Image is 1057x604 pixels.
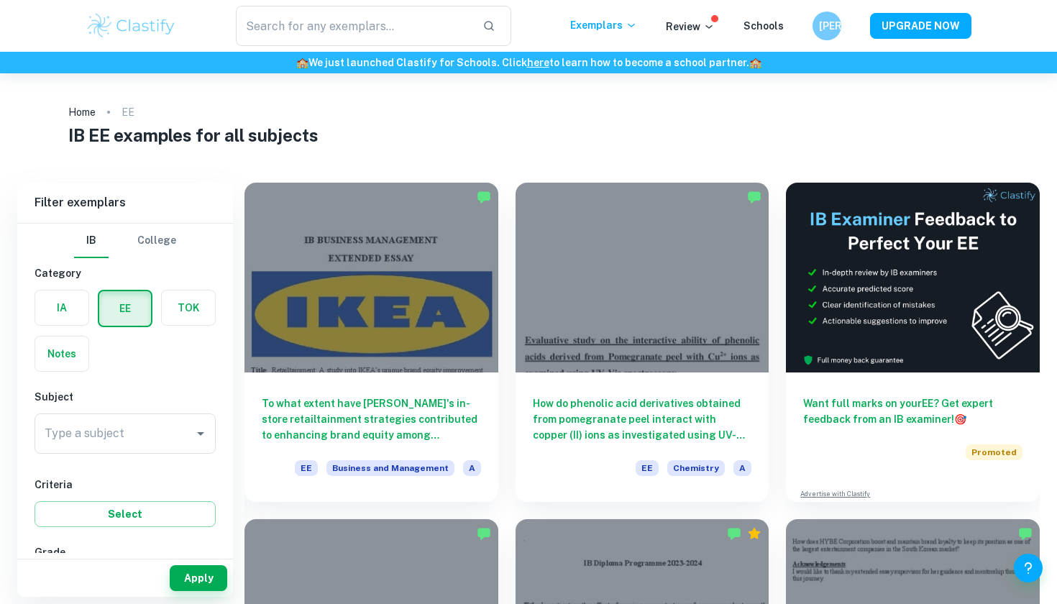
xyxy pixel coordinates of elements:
span: 🎯 [954,413,966,425]
h6: [PERSON_NAME] [819,18,836,34]
h6: Grade [35,544,216,560]
h6: We just launched Clastify for Schools. Click to learn how to become a school partner. [3,55,1054,70]
span: Promoted [966,444,1022,460]
button: [PERSON_NAME] [813,12,841,40]
button: Apply [170,565,227,591]
input: Search for any exemplars... [236,6,471,46]
span: A [463,460,481,476]
h6: To what extent have [PERSON_NAME]'s in-store retailtainment strategies contributed to enhancing b... [262,395,481,443]
span: EE [636,460,659,476]
img: Marked [747,190,761,204]
img: Thumbnail [786,183,1040,372]
a: How do phenolic acid derivatives obtained from pomegranate peel interact with copper (II) ions as... [516,183,769,502]
span: A [733,460,751,476]
span: 🏫 [296,57,308,68]
h6: Subject [35,389,216,405]
a: Advertise with Clastify [800,489,870,499]
p: EE [122,104,134,120]
img: Marked [727,526,741,541]
a: here [527,57,549,68]
button: IA [35,290,88,325]
img: Marked [477,190,491,204]
span: 🏫 [749,57,761,68]
button: Select [35,501,216,527]
h6: Want full marks on your EE ? Get expert feedback from an IB examiner! [803,395,1022,427]
h6: Filter exemplars [17,183,233,223]
button: EE [99,291,151,326]
span: EE [295,460,318,476]
button: Open [191,424,211,444]
button: IB [74,224,109,258]
button: College [137,224,176,258]
h6: Criteria [35,477,216,493]
img: Marked [1018,526,1033,541]
button: Notes [35,337,88,371]
button: TOK [162,290,215,325]
div: Filter type choice [74,224,176,258]
button: UPGRADE NOW [870,13,971,39]
a: Want full marks on yourEE? Get expert feedback from an IB examiner!PromotedAdvertise with Clastify [786,183,1040,502]
span: Business and Management [326,460,454,476]
button: Help and Feedback [1014,554,1043,582]
p: Review [666,19,715,35]
h6: Category [35,265,216,281]
div: Premium [747,526,761,541]
a: Schools [743,20,784,32]
h1: IB EE examples for all subjects [68,122,989,148]
span: Chemistry [667,460,725,476]
a: To what extent have [PERSON_NAME]'s in-store retailtainment strategies contributed to enhancing b... [244,183,498,502]
a: Home [68,102,96,122]
h6: How do phenolic acid derivatives obtained from pomegranate peel interact with copper (II) ions as... [533,395,752,443]
p: Exemplars [570,17,637,33]
img: Clastify logo [86,12,177,40]
img: Marked [477,526,491,541]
